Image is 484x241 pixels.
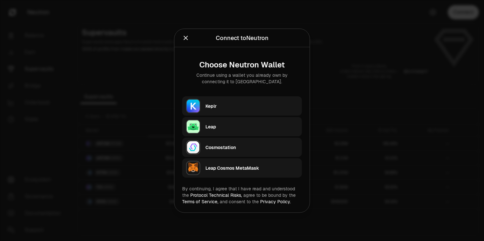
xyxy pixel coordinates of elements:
[205,123,298,130] div: Leap
[186,140,200,154] img: Cosmostation
[182,185,302,205] div: By continuing, I agree that I have read and understood the agree to be bound by the and consent t...
[182,198,218,204] a: Terms of Service,
[260,198,291,204] a: Privacy Policy.
[187,60,297,69] div: Choose Neutron Wallet
[190,192,242,198] a: Protocol Technical Risks,
[187,72,297,85] div: Continue using a wallet you already own by connecting it to [GEOGRAPHIC_DATA].
[182,158,302,177] button: Leap Cosmos MetaMaskLeap Cosmos MetaMask
[205,165,298,171] div: Leap Cosmos MetaMask
[182,137,302,157] button: CosmostationCosmostation
[216,33,269,42] div: Connect to Neutron
[182,96,302,115] button: KeplrKeplr
[205,144,298,150] div: Cosmostation
[205,103,298,109] div: Keplr
[186,161,200,175] img: Leap Cosmos MetaMask
[182,117,302,136] button: LeapLeap
[182,33,189,42] button: Close
[186,119,200,134] img: Leap
[186,99,200,113] img: Keplr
